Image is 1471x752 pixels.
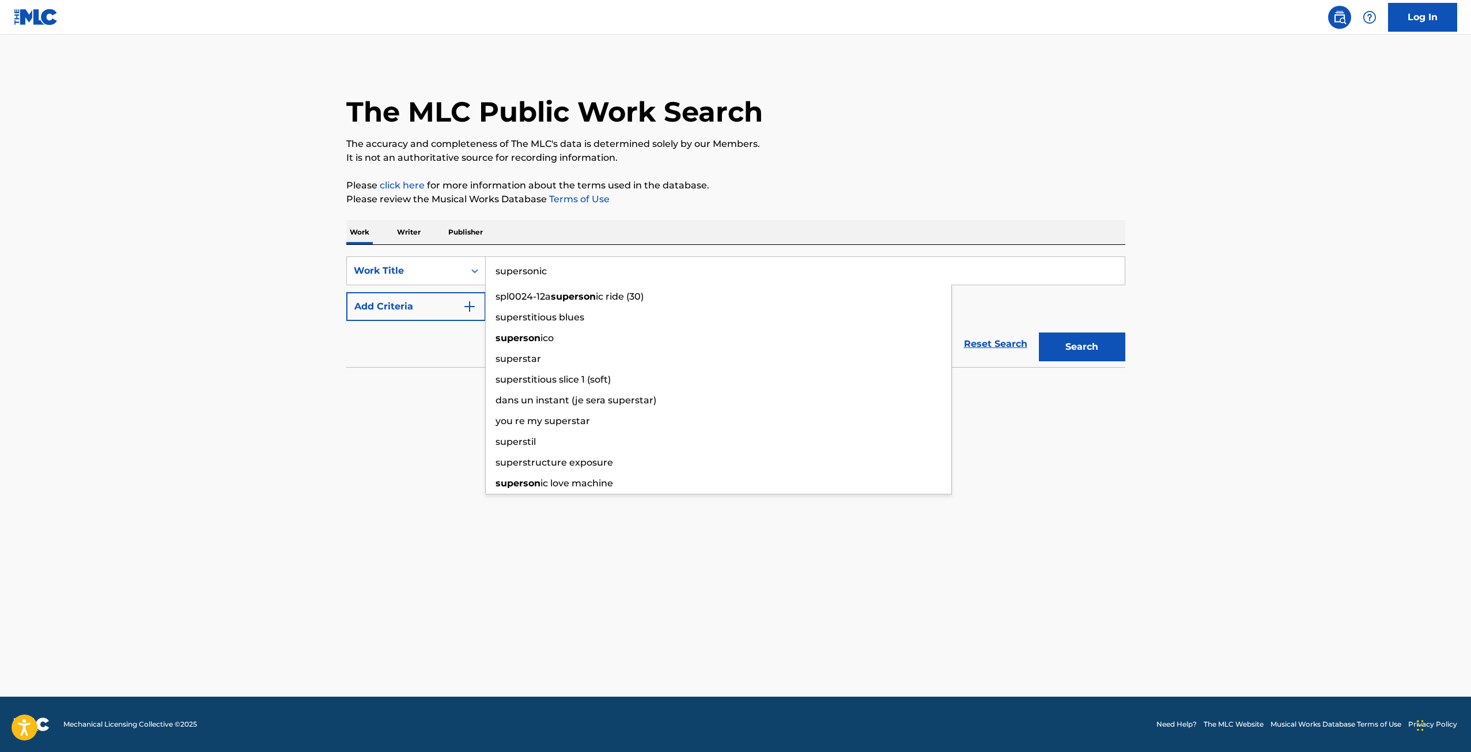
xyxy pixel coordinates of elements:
[1156,719,1197,730] a: Need Help?
[496,312,584,323] span: superstitious blues
[1039,332,1125,361] button: Search
[1333,10,1347,24] img: search
[354,264,457,278] div: Work Title
[346,179,1125,192] p: Please for more information about the terms used in the database.
[346,192,1125,206] p: Please review the Musical Works Database
[547,194,610,205] a: Terms of Use
[496,332,540,343] strong: superson
[63,719,197,730] span: Mechanical Licensing Collective © 2025
[496,436,536,447] span: superstil
[596,291,644,302] span: ic ride (30)
[1417,708,1424,743] div: Drag
[346,137,1125,151] p: The accuracy and completeness of The MLC's data is determined solely by our Members.
[496,374,611,385] span: superstitious slice 1 (soft)
[496,478,540,489] strong: superson
[1363,10,1377,24] img: help
[958,331,1033,357] a: Reset Search
[496,353,541,364] span: superstar
[394,220,424,244] p: Writer
[346,256,1125,367] form: Search Form
[551,291,596,302] strong: superson
[1270,719,1401,730] a: Musical Works Database Terms of Use
[540,478,613,489] span: ic love machine
[14,717,50,731] img: logo
[1204,719,1264,730] a: The MLC Website
[540,332,554,343] span: ico
[463,300,477,313] img: 9d2ae6d4665cec9f34b9.svg
[1328,6,1351,29] a: Public Search
[346,220,373,244] p: Work
[1358,6,1381,29] div: Help
[1388,3,1457,32] a: Log In
[380,180,425,191] a: click here
[14,9,58,25] img: MLC Logo
[346,151,1125,165] p: It is not an authoritative source for recording information.
[445,220,486,244] p: Publisher
[496,457,613,468] span: superstructure exposure
[1413,697,1471,752] iframe: Chat Widget
[496,291,551,302] span: spl0024-12a
[346,95,763,129] h1: The MLC Public Work Search
[496,415,590,426] span: you re my superstar
[496,395,656,406] span: dans un instant (je sera superstar)
[346,292,486,321] button: Add Criteria
[1408,719,1457,730] a: Privacy Policy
